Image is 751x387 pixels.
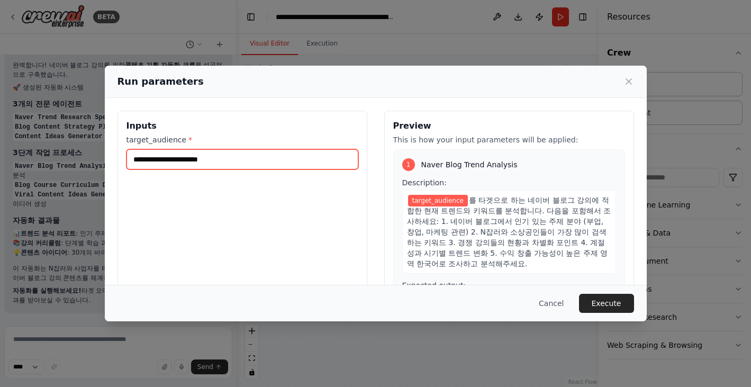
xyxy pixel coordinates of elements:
button: Cancel [530,294,572,313]
h3: Preview [393,120,625,132]
button: Execute [579,294,634,313]
h3: Inputs [126,120,358,132]
h2: Run parameters [117,74,204,89]
span: Naver Blog Trend Analysis [421,159,518,170]
span: Expected output: [402,281,466,290]
label: target_audience [126,134,358,145]
span: Description: [402,178,447,187]
span: 를 타겟으로 하는 네이버 블로그 강의에 적합한 현재 트렌드와 키워드를 분석합니다. 다음을 포함해서 조사하세요: 1. 네이버 블로그에서 인기 있는 주제 분야 (부업, 창업, 마... [407,196,611,268]
span: Variable: target_audience [408,195,468,206]
div: 1 [402,158,415,171]
p: This is how your input parameters will be applied: [393,134,625,145]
